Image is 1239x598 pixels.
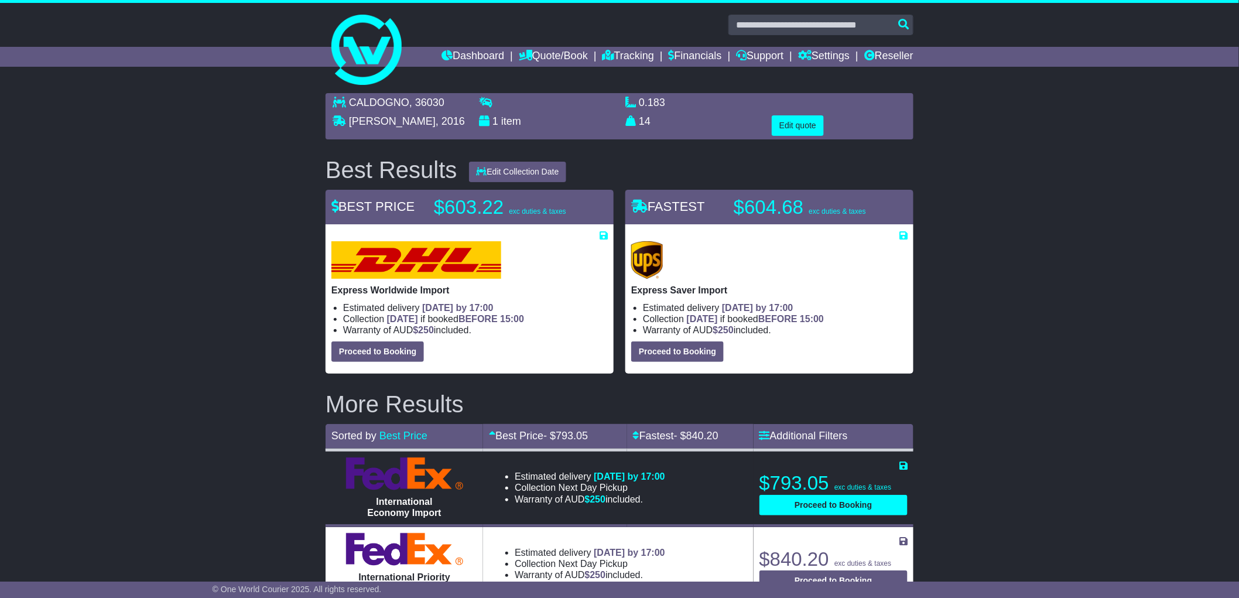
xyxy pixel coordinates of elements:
a: Quote/Book [519,47,588,67]
span: 15:00 [500,314,524,324]
a: Dashboard [441,47,504,67]
li: Collection [515,482,665,493]
span: 15:00 [800,314,824,324]
span: 250 [590,570,606,580]
span: [DATE] by 17:00 [594,471,665,481]
a: Financials [669,47,722,67]
span: BEFORE [758,314,798,324]
span: , 2016 [436,115,465,127]
h2: More Results [326,391,913,417]
span: 250 [718,325,734,335]
span: item [501,115,521,127]
span: Next Day Pickup [559,559,628,569]
a: Best Price- $793.05 [489,430,588,442]
li: Collection [643,313,908,324]
p: $840.20 [759,548,908,571]
a: Settings [798,47,850,67]
span: 840.20 [686,430,718,442]
img: DHL: Express Worldwide Import [331,241,501,279]
span: exc duties & taxes [509,207,566,216]
span: [DATE] by 17:00 [422,303,494,313]
span: 1 [492,115,498,127]
li: Estimated delivery [515,471,665,482]
img: UPS (new): Express Saver Import [631,241,663,279]
span: $ [713,325,734,335]
li: Collection [515,558,665,569]
p: Express Worldwide Import [331,285,608,296]
span: International Economy Import [367,497,441,518]
a: Best Price [379,430,427,442]
span: exc duties & taxes [809,207,865,216]
a: Support [736,47,783,67]
button: Proceed to Booking [331,341,424,362]
li: Collection [343,313,608,324]
span: [PERSON_NAME] [349,115,436,127]
div: Best Results [320,157,463,183]
li: Warranty of AUD included. [343,324,608,336]
a: Additional Filters [759,430,848,442]
span: $ [413,325,434,335]
span: © One World Courier 2025. All rights reserved. [213,585,382,594]
span: International Priority Import [358,572,450,593]
img: FedEx Express: International Economy Import [346,457,463,490]
span: - $ [543,430,588,442]
span: [DATE] [687,314,718,324]
p: Express Saver Import [631,285,908,296]
button: Edit quote [772,115,824,136]
span: , 36030 [409,97,444,108]
span: if booked [387,314,524,324]
span: 250 [418,325,434,335]
span: CALDOGNO [349,97,409,108]
span: 250 [590,494,606,504]
span: - $ [674,430,718,442]
span: 14 [639,115,651,127]
span: $ [585,494,606,504]
span: BEST PRICE [331,199,415,214]
span: 793.05 [556,430,588,442]
a: Reseller [864,47,913,67]
p: $793.05 [759,471,908,495]
span: Next Day Pickup [559,483,628,493]
button: Proceed to Booking [631,341,724,362]
li: Warranty of AUD included. [643,324,908,336]
span: 0.183 [639,97,665,108]
span: exc duties & taxes [834,559,891,568]
button: Proceed to Booking [759,570,908,591]
li: Warranty of AUD included. [515,569,665,580]
span: Sorted by [331,430,377,442]
a: Fastest- $840.20 [633,430,718,442]
a: Tracking [603,47,654,67]
button: Proceed to Booking [759,495,908,515]
button: Edit Collection Date [469,162,567,182]
li: Estimated delivery [343,302,608,313]
p: $604.68 [734,196,880,219]
span: if booked [687,314,824,324]
span: [DATE] [387,314,418,324]
span: exc duties & taxes [834,483,891,491]
p: $603.22 [434,196,580,219]
li: Estimated delivery [643,302,908,313]
li: Estimated delivery [515,547,665,558]
span: [DATE] by 17:00 [594,548,665,558]
span: [DATE] by 17:00 [722,303,793,313]
span: FASTEST [631,199,705,214]
span: BEFORE [458,314,498,324]
span: $ [585,570,606,580]
li: Warranty of AUD included. [515,494,665,505]
img: FedEx Express: International Priority Import [346,533,463,566]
